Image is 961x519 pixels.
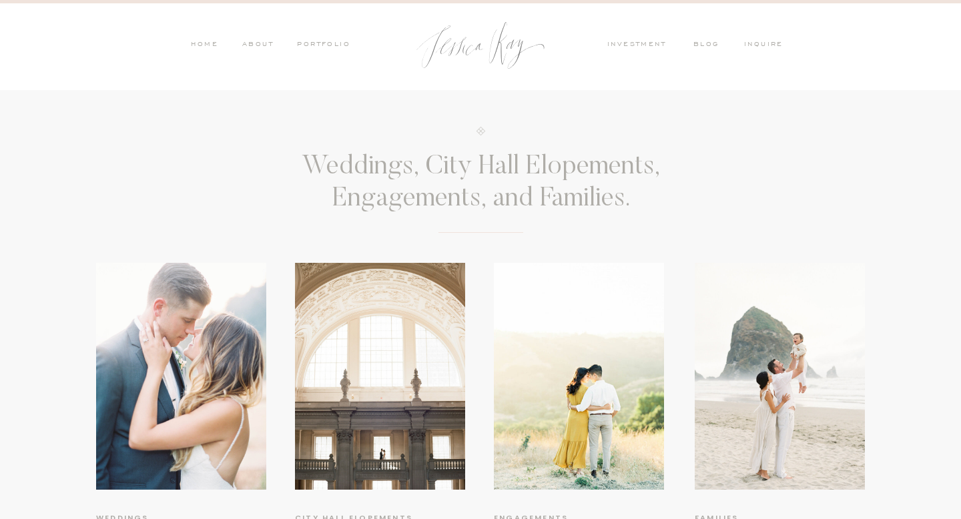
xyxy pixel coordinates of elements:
a: blog [693,39,728,51]
a: inquire [744,39,789,51]
h3: Weddings, City Hall Elopements, Engagements, and Families. [242,151,720,216]
a: ABOUT [239,39,274,51]
a: investment [607,39,673,51]
a: HOME [190,39,218,51]
a: PORTFOLIO [295,39,350,51]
